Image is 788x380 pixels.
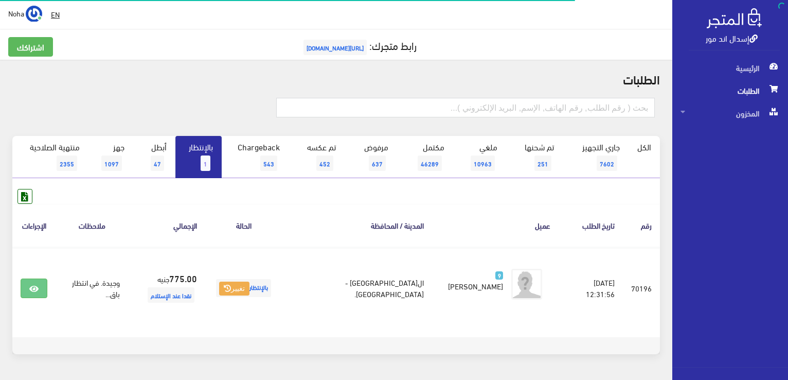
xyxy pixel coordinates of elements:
[672,102,788,125] a: المخزون
[169,271,197,285] strong: 775.00
[418,156,442,171] span: 46289
[495,271,503,280] span: 9
[301,36,417,55] a: رابط متجرك:[URL][DOMAIN_NAME]
[8,7,24,20] span: Noha
[151,156,164,171] span: 47
[672,57,788,79] a: الرئيسية
[8,37,53,57] a: اشتراكك
[128,204,205,247] th: اﻹجمالي
[471,156,495,171] span: 10963
[282,247,432,329] td: ال[GEOGRAPHIC_DATA] - [GEOGRAPHIC_DATA].
[133,136,175,178] a: أبطل47
[597,156,617,171] span: 7602
[289,136,345,178] a: تم عكسه452
[51,8,60,21] u: EN
[101,156,122,171] span: 1097
[316,156,333,171] span: 452
[175,136,222,178] a: بالإنتظار1
[26,6,42,22] img: ...
[680,57,780,79] span: الرئيسية
[205,204,282,247] th: الحالة
[623,204,660,247] th: رقم
[12,136,88,178] a: منتهية الصلاحية2355
[222,136,289,178] a: Chargeback543
[12,204,56,247] th: الإجراءات
[8,5,42,22] a: ... Noha
[448,279,503,293] span: [PERSON_NAME]
[672,79,788,102] a: الطلبات
[282,204,432,247] th: المدينة / المحافظة
[56,204,128,247] th: ملاحظات
[276,98,655,117] input: بحث ( رقم الطلب, رقم الهاتف, الإسم, البريد اﻹلكتروني )...
[12,72,660,85] h2: الطلبات
[56,247,128,329] td: وجيدة. في انتظار باق...
[219,282,249,296] button: تغيير
[534,156,551,171] span: 251
[432,204,559,247] th: عميل
[629,136,660,158] a: الكل
[47,5,64,24] a: EN
[260,156,277,171] span: 543
[559,204,623,247] th: تاريخ الطلب
[449,269,503,291] a: 9 [PERSON_NAME]
[623,247,660,329] td: 70196
[707,8,762,28] img: .
[12,309,51,349] iframe: Drift Widget Chat Controller
[369,156,386,171] span: 637
[345,136,397,178] a: مرفوض637
[680,79,780,102] span: الطلبات
[57,156,77,171] span: 2355
[680,102,780,125] span: المخزون
[148,287,194,303] span: نقدا عند الإستلام
[128,247,205,329] td: جنيه
[216,279,271,297] span: بالإنتظار
[201,156,210,171] span: 1
[506,136,563,178] a: تم شحنها251
[88,136,133,178] a: جهز1097
[706,30,758,45] a: إسدال اند مور
[397,136,453,178] a: مكتمل46289
[453,136,506,178] a: ملغي10963
[511,269,542,300] img: avatar.png
[559,247,623,329] td: [DATE] 12:31:56
[563,136,629,178] a: جاري التجهيز7602
[303,40,367,55] span: [URL][DOMAIN_NAME]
